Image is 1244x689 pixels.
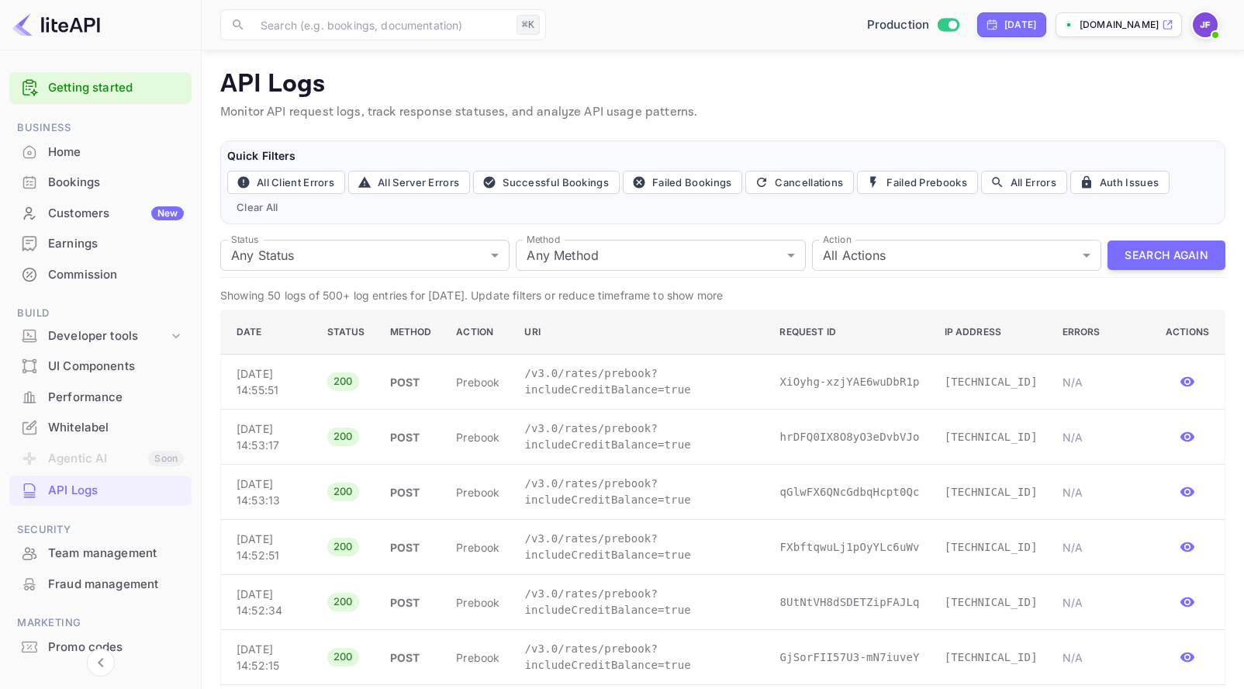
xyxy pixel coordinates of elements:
p: [DATE] 14:52:34 [237,586,302,618]
button: Collapse navigation [87,649,115,677]
span: 200 [327,539,359,555]
a: Bookings [9,168,192,196]
span: Build [9,305,192,322]
div: Team management [48,545,184,563]
div: Any Status [220,240,510,271]
a: Promo codes [9,632,192,661]
div: Whitelabel [48,419,184,437]
p: XiOyhg-xzjYAE6wuDbR1p [779,374,919,390]
div: Customers [48,205,184,223]
div: All Actions [812,240,1101,271]
span: Business [9,119,192,137]
div: [DATE] [1004,18,1036,32]
span: Security [9,521,192,538]
span: Marketing [9,615,192,632]
a: Earnings [9,229,192,258]
div: UI Components [48,358,184,376]
a: Home [9,137,192,166]
p: hrDFQ0IX8O8yO3eDvbVJo [779,429,919,445]
div: Home [48,144,184,161]
button: All Server Errors [348,171,470,194]
a: UI Components [9,351,192,380]
div: CustomersNew [9,199,192,229]
a: Fraud management [9,570,192,598]
div: Team management [9,538,192,569]
p: GjSorFII57U3-mN7iuveY [779,649,919,666]
span: 200 [327,374,359,390]
a: Performance [9,383,192,411]
a: Commission [9,260,192,289]
p: POST [390,484,432,500]
a: CustomersNew [9,199,192,227]
p: prebook [456,374,499,390]
p: Showing 50 logs of 500+ log entries for [DATE]. Update filters or reduce timeframe to show more [220,287,1225,303]
div: Commission [9,260,192,290]
p: /v3.0/rates/prebook?includeCreditBalance=true [524,421,755,453]
p: [TECHNICAL_ID] [945,649,1038,666]
th: Request ID [767,310,931,355]
button: Failed Prebooks [857,171,978,194]
div: Whitelabel [9,413,192,443]
button: Successful Bookings [473,171,620,194]
div: Fraud management [9,570,192,600]
div: ⌘K [517,15,540,35]
p: FXbftqwuLj1pOyYLc6uWv [779,539,919,556]
a: Team management [9,538,192,567]
span: 200 [327,484,359,500]
label: Status [231,233,258,246]
p: N/A [1063,649,1141,666]
p: N/A [1063,374,1141,390]
div: Switch to Sandbox mode [861,16,966,34]
button: Failed Bookings [623,171,743,194]
a: API Logs [9,476,192,504]
p: /v3.0/rates/prebook?includeCreditBalance=true [524,476,755,508]
p: [DATE] 14:53:13 [237,476,302,508]
button: All Client Errors [227,171,345,194]
div: Promo codes [9,632,192,663]
p: prebook [456,649,499,666]
div: Fraud management [48,576,184,594]
div: Click to change the date range period [977,12,1046,37]
span: 200 [327,649,359,665]
p: [TECHNICAL_ID] [945,429,1038,445]
p: [DOMAIN_NAME] [1080,18,1159,32]
p: qGlwFX6QNcGdbqHcpt0Qc [779,484,919,500]
p: [DATE] 14:52:15 [237,641,302,673]
p: /v3.0/rates/prebook?includeCreditBalance=true [524,641,755,673]
div: API Logs [9,476,192,506]
div: Developer tools [9,323,192,350]
span: 200 [327,594,359,610]
p: Monitor API request logs, track response statuses, and analyze API usage patterns. [220,103,1225,122]
p: 8UtNtVH8dSDETZipFAJLq [779,594,919,611]
button: Cancellations [745,171,854,194]
th: Status [315,310,378,355]
div: Earnings [48,235,184,253]
th: Action [444,310,512,355]
p: N/A [1063,594,1141,611]
span: 200 [327,429,359,445]
th: Actions [1153,310,1225,355]
label: Action [823,233,852,246]
div: Performance [9,383,192,413]
p: prebook [456,539,499,556]
p: POST [390,429,432,445]
p: prebook [456,429,499,445]
th: IP Address [932,310,1050,355]
p: [DATE] 14:53:17 [237,421,302,453]
div: Earnings [9,229,192,259]
p: [DATE] 14:55:51 [237,365,302,398]
p: POST [390,539,432,556]
span: Production [867,16,930,34]
p: N/A [1063,484,1141,500]
p: POST [390,594,432,611]
p: N/A [1063,539,1141,556]
p: prebook [456,594,499,611]
p: [TECHNICAL_ID] [945,594,1038,611]
p: POST [390,649,432,666]
th: Date [221,310,315,355]
div: Bookings [9,168,192,198]
div: New [151,206,184,220]
img: Jenny Frimer [1193,12,1218,37]
button: Clear All [230,197,285,217]
p: N/A [1063,429,1141,445]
